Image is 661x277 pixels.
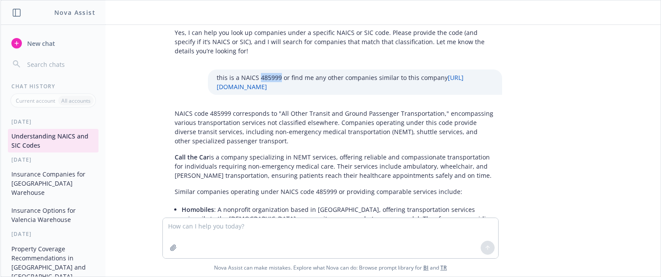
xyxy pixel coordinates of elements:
p: Yes, I can help you look up companies under a specific NAICS or SIC code. Please provide the code... [175,28,493,55]
div: Chat History [1,83,105,90]
p: Similar companies operating under NAICS code 485999 or providing comparable services include: [175,187,493,196]
div: [DATE] [1,118,105,125]
div: [DATE] [1,230,105,238]
span: New chat [25,39,55,48]
span: Homobiles [182,205,214,214]
div: [DATE] [1,156,105,163]
input: Search chats [25,58,95,70]
p: is a company specializing in NEMT services, offering reliable and compassionate transportation fo... [175,152,493,180]
button: Understanding NAICS and SIC Codes [8,129,98,152]
button: New chat [8,35,98,51]
p: : A nonprofit organization based in [GEOGRAPHIC_DATA], offering transportation services primarily... [182,205,493,232]
p: Current account [16,97,55,104]
p: All accounts [61,97,91,104]
a: BI [423,264,429,271]
h1: Nova Assist [54,8,95,17]
p: this is a NAICS 485999 or find me any other companies similar to this company [217,73,493,91]
button: Insurance Options for Valencia Warehouse [8,203,98,227]
p: NAICS code 485999 corresponds to "All Other Transit and Ground Passenger Transportation," encompa... [175,109,493,145]
button: Insurance Companies for [GEOGRAPHIC_DATA] Warehouse [8,167,98,200]
span: Nova Assist can make mistakes. Explore what Nova can do: Browse prompt library for and [214,259,447,277]
span: Call the Car [175,153,209,161]
a: TR [440,264,447,271]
